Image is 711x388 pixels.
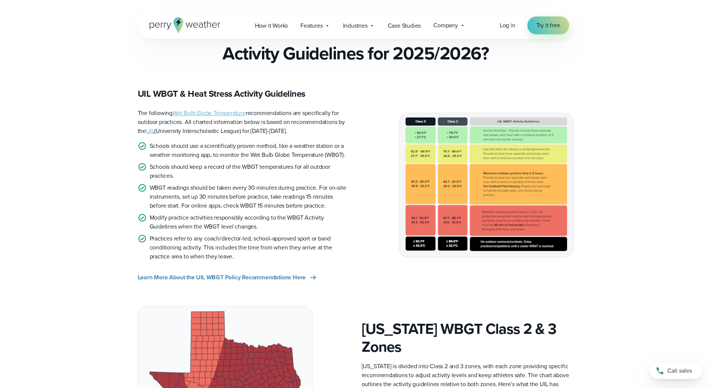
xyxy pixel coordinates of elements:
[150,142,350,159] p: Schools should use a scientifically proven method, like a weather station or a weather monitoring...
[433,21,458,30] span: Company
[536,21,560,30] span: Try it free
[138,22,574,64] h2: What are the UIL Heat Stress Activity Guidelines for 2025/2026?
[150,234,350,261] p: Practices refer to any coach/director-led, school-approved sport or band conditioning activity. T...
[381,18,427,33] a: Case Studies
[650,363,702,379] a: Call sales
[255,21,288,30] span: How it Works
[362,320,574,356] h3: [US_STATE] WBGT Class 2 & 3 Zones
[146,127,154,135] a: UIL
[399,113,573,256] img: UIL WBGT Guidelines texas state weather policies
[527,16,569,34] a: Try it free
[138,273,318,282] a: Learn More About the UIL WBGT Policy Recommendations Here
[138,88,350,100] h3: UIL WBGT & Heat Stress Activity Guidelines
[138,109,350,136] p: The following recommendations are specifically for outdoor practices. All charted information bel...
[300,21,322,30] span: Features
[343,21,368,30] span: Industries
[500,21,515,30] span: Log in
[150,213,350,231] p: Modify practice activities responsibly according to the WBGT Activity Guidelines when the WBGT le...
[500,21,515,30] a: Log in
[667,366,692,375] span: Call sales
[138,273,306,282] span: Learn More About the UIL WBGT Policy Recommendations Here
[249,18,294,33] a: How it Works
[388,21,421,30] span: Case Studies
[172,109,246,117] a: Wet Bulb Globe Temperature
[150,162,350,180] p: Schools should keep a record of the WBGT temperatures for all outdoor practices.
[150,183,350,210] p: WBGT readings should be taken every 30 minutes during practice. For on-site instruments, set up 3...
